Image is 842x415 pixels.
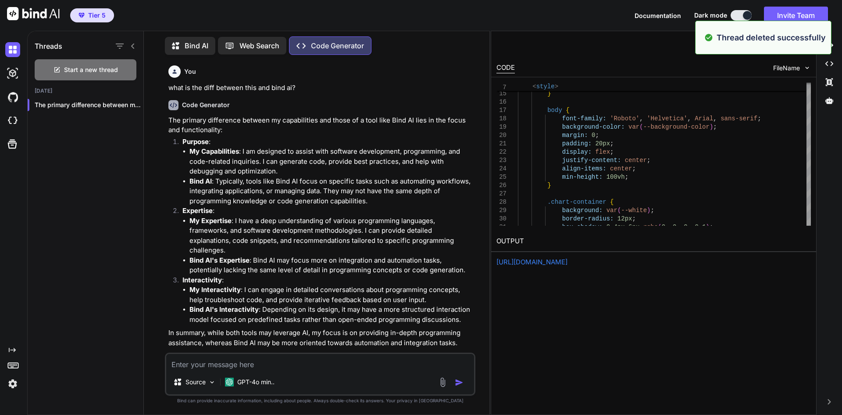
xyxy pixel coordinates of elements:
span: align-items: [562,165,606,172]
span: { [566,107,569,114]
button: Invite Team [764,7,828,24]
span: } [547,90,551,97]
span: min-height: [562,173,602,180]
div: 18 [496,115,507,123]
h2: OUTPUT [491,231,816,252]
span: Arial [695,115,713,122]
span: Start a new thread [64,65,118,74]
span: ; [713,123,717,130]
span: , [713,115,717,122]
span: rgba [643,224,658,231]
span: border-radius: [562,215,614,222]
span: ; [610,140,614,147]
img: githubDark [5,90,20,105]
span: < [532,83,536,90]
span: flex [595,148,610,155]
p: In summary, while both tools may leverage AI, my focus is on providing in-depth programming assis... [168,328,474,348]
p: Source [186,378,206,386]
span: style [536,83,555,90]
img: GPT-4o mini [225,378,234,386]
li: : Depending on its design, it may have a more structured interaction model focused on predefined ... [189,305,474,325]
span: background: [562,207,602,214]
p: GPT-4o min.. [237,378,275,386]
span: ) [647,207,650,214]
img: chevron down [803,64,811,72]
span: 4px [614,224,624,231]
span: 20px [595,140,610,147]
div: 31 [496,223,507,231]
div: 15 [496,90,507,98]
span: margin: [562,132,588,139]
p: : [182,137,474,147]
img: darkAi-studio [5,66,20,81]
span: background-color: [562,123,624,130]
strong: Expertise [182,206,213,215]
div: 19 [496,123,507,131]
span: ; [595,132,599,139]
span: 'Helvetica' [647,115,687,122]
p: Code Generator [311,40,364,51]
h6: You [184,67,196,76]
span: var [628,123,639,130]
div: 29 [496,206,507,215]
div: 23 [496,156,507,165]
p: The primary difference between my capabilities and... [35,101,143,109]
span: 0 [684,224,687,231]
p: Thread deleted successfully [717,32,826,43]
span: --white [621,207,647,214]
span: ) [710,123,713,130]
img: cloudideIcon [5,113,20,128]
span: Documentation [635,12,681,19]
strong: My Expertise [189,217,232,225]
span: 6px [628,224,639,231]
span: --background-color [643,123,709,130]
span: padding: [562,140,591,147]
h1: Threads [35,41,62,51]
li: : I have a deep understanding of various programming languages, frameworks, and software developm... [189,216,474,256]
a: [URL][DOMAIN_NAME] [496,258,567,266]
h6: Code Generator [182,101,230,109]
span: var [606,207,617,214]
span: center [624,157,646,164]
button: Documentation [635,11,681,20]
p: : [182,206,474,216]
div: CODE [496,63,515,73]
p: Bind can provide inaccurate information, including about people. Always double-check its answers.... [165,397,475,404]
span: ; [647,157,650,164]
span: Tier 5 [88,11,106,20]
p: : [182,275,474,285]
div: 21 [496,140,507,148]
span: 12px [617,215,632,222]
span: , [687,224,691,231]
span: font-family: [562,115,606,122]
div: 28 [496,198,507,206]
span: 100vh [606,173,624,180]
span: ; [650,207,654,214]
img: Bind AI [7,7,60,20]
button: premiumTier 5 [70,8,114,22]
span: ; [632,165,635,172]
img: premium [78,13,85,18]
p: what is the diff between this and bind ai? [168,83,474,93]
span: 0 [673,224,676,231]
div: 27 [496,190,507,198]
span: FileName [773,64,800,72]
span: ; [610,148,614,155]
span: ( [617,207,621,214]
span: display: [562,148,591,155]
span: box-shadow: [562,224,602,231]
span: center [610,165,632,172]
span: 0 [592,132,595,139]
div: 26 [496,181,507,190]
span: , [665,224,669,231]
img: icon [455,378,464,387]
span: Dark mode [694,11,727,20]
span: ; [624,173,628,180]
span: .chart-container [547,198,606,206]
span: > [555,83,558,90]
span: } [547,182,551,189]
span: ( [639,123,643,130]
p: The primary difference between my capabilities and those of a tool like Bind AI lies in the focus... [168,115,474,135]
span: 'Roboto' [610,115,639,122]
div: 22 [496,148,507,156]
